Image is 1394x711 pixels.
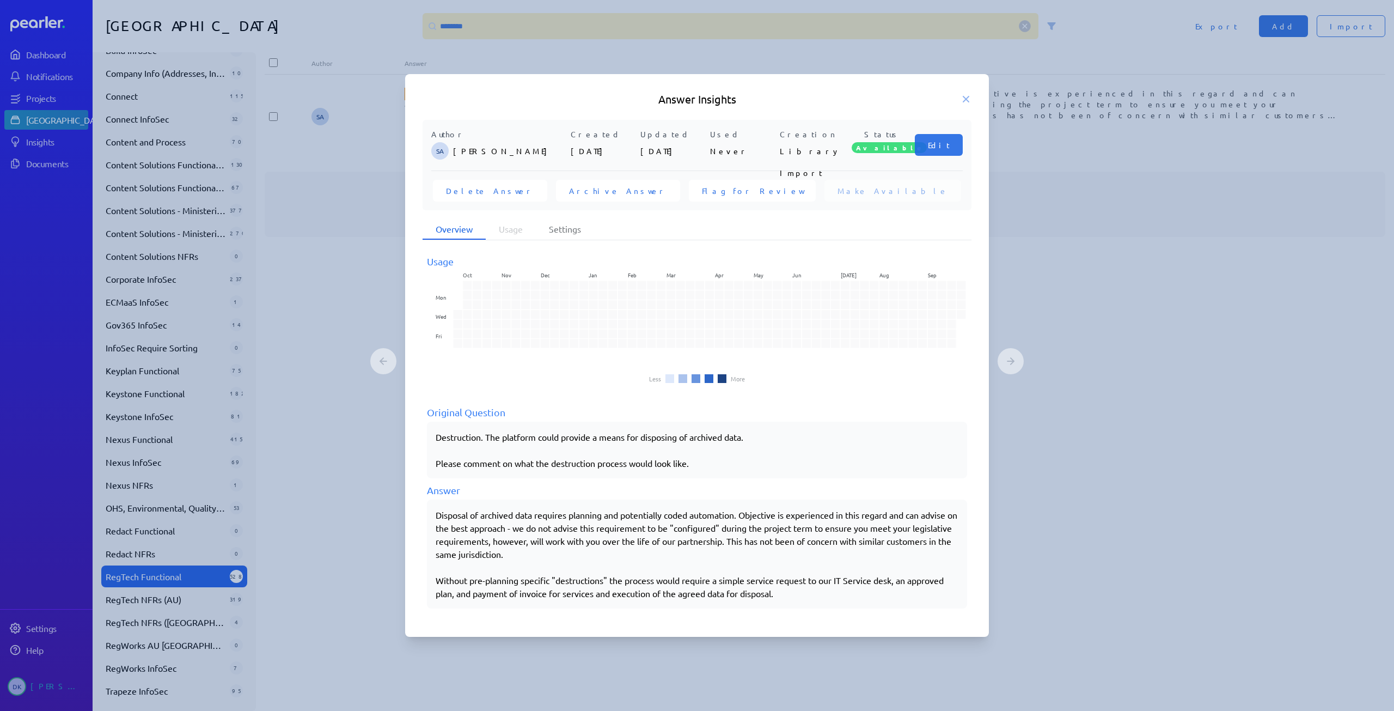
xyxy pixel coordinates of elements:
[486,219,536,240] li: Usage
[571,140,636,162] p: [DATE]
[436,312,447,320] text: Wed
[569,185,667,196] span: Archive Answer
[423,219,486,240] li: Overview
[852,142,927,153] span: Available
[541,271,550,279] text: Dec
[436,332,442,340] text: Fri
[649,375,661,382] li: Less
[689,180,816,202] button: Flag for Review
[928,139,950,150] span: Edit
[754,271,764,279] text: May
[589,271,598,279] text: Jan
[793,271,803,279] text: Jun
[710,129,775,140] p: Used
[423,92,971,107] h5: Answer Insights
[427,405,967,420] div: Original Question
[427,483,967,497] div: Answer
[731,375,745,382] li: More
[427,254,967,269] div: Usage
[446,185,534,196] span: Delete Answer
[849,129,915,140] p: Status
[842,271,858,279] text: [DATE]
[556,180,680,202] button: Archive Answer
[463,271,472,279] text: Oct
[780,140,845,162] p: Library Import
[436,508,958,600] div: Disposal of archived data requires planning and potentially coded automation. Objective is experi...
[998,348,1024,374] button: Next Answer
[436,430,958,470] p: Destruction. The platform could provide a means for disposing of archived data. Please comment on...
[824,180,961,202] button: Make Available
[640,140,706,162] p: [DATE]
[710,140,775,162] p: Never
[780,129,845,140] p: Creation
[702,185,803,196] span: Flag for Review
[571,129,636,140] p: Created
[370,348,396,374] button: Previous Answer
[536,219,594,240] li: Settings
[881,271,890,279] text: Aug
[502,271,512,279] text: Nov
[436,293,447,301] text: Mon
[628,271,637,279] text: Feb
[640,129,706,140] p: Updated
[716,271,724,279] text: Apr
[837,185,948,196] span: Make Available
[667,271,676,279] text: Mar
[431,129,566,140] p: Author
[453,140,566,162] p: [PERSON_NAME]
[431,142,449,160] span: Steve Ackermann
[915,134,963,156] button: Edit
[929,271,938,279] text: Sep
[433,180,547,202] button: Delete Answer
